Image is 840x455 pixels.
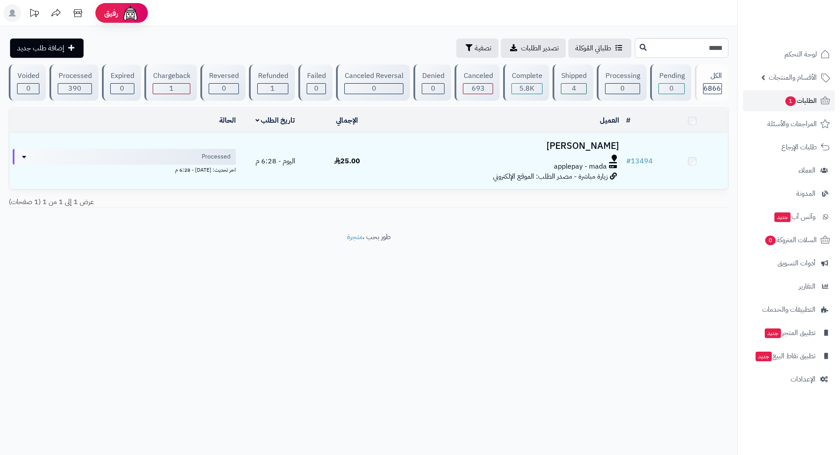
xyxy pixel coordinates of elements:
[791,373,815,385] span: الإعدادات
[255,156,295,166] span: اليوم - 6:28 م
[572,83,576,94] span: 4
[219,115,236,126] a: الحالة
[519,83,534,94] span: 5.8K
[463,84,492,94] div: 693
[703,71,722,81] div: الكل
[120,83,124,94] span: 0
[764,234,817,246] span: السلات المتروكة
[334,64,412,101] a: Canceled Reversal 0
[17,71,39,81] div: Voided
[202,152,231,161] span: Processed
[521,43,559,53] span: تصدير الطلبات
[648,64,693,101] a: Pending 0
[762,303,815,316] span: التطبيقات والخدمات
[456,39,498,58] button: تصفية
[605,84,640,94] div: 0
[743,369,835,390] a: الإعدادات
[26,83,31,94] span: 0
[255,115,295,126] a: تاريخ الطلب
[743,346,835,367] a: تطبيق نقاط البيعجديد
[512,84,542,94] div: 5777
[799,280,815,293] span: التقارير
[17,43,64,53] span: إضافة طلب جديد
[68,83,81,94] span: 390
[209,71,239,81] div: Reversed
[257,71,288,81] div: Refunded
[493,171,608,182] span: زيارة مباشرة - مصدر الطلب: الموقع الإلكتروني
[13,165,236,174] div: اخر تحديث: [DATE] - 6:28 م
[785,96,796,106] span: 1
[122,4,139,22] img: ai-face.png
[554,162,607,172] span: applepay - mada
[669,83,674,94] span: 0
[453,64,501,101] a: Canceled 693
[209,84,238,94] div: 0
[153,84,190,94] div: 1
[199,64,247,101] a: Reversed 0
[501,39,566,58] a: تصدير الطلبات
[743,322,835,343] a: تطبيق المتجرجديد
[620,83,625,94] span: 0
[561,84,586,94] div: 4
[110,71,134,81] div: Expired
[387,141,619,151] h3: [PERSON_NAME]
[431,83,435,94] span: 0
[743,183,835,204] a: المدونة
[258,84,287,94] div: 1
[345,84,403,94] div: 0
[551,64,595,101] a: Shipped 4
[143,64,199,101] a: Chargeback 1
[780,20,832,38] img: logo-2.png
[372,83,376,94] span: 0
[784,95,817,107] span: الطلبات
[48,64,100,101] a: Processed 390
[472,83,485,94] span: 693
[743,299,835,320] a: التطبيقات والخدمات
[769,71,817,84] span: الأقسام والمنتجات
[756,352,772,361] span: جديد
[222,83,226,94] span: 0
[23,4,45,24] a: تحديثات المنصة
[344,71,403,81] div: Canceled Reversal
[270,83,275,94] span: 1
[463,71,493,81] div: Canceled
[626,115,630,126] a: #
[511,71,542,81] div: Complete
[307,71,326,81] div: Failed
[765,236,776,246] span: 0
[658,71,684,81] div: Pending
[743,276,835,297] a: التقارير
[798,164,815,176] span: العملاء
[595,64,648,101] a: Processing 0
[765,328,781,338] span: جديد
[10,39,84,58] a: إضافة طلب جديد
[743,113,835,134] a: المراجعات والأسئلة
[743,90,835,111] a: الطلبات1
[561,71,587,81] div: Shipped
[169,83,174,94] span: 1
[58,84,91,94] div: 390
[764,327,815,339] span: تطبيق المتجر
[475,43,491,53] span: تصفية
[247,64,296,101] a: Refunded 1
[307,84,325,94] div: 0
[334,156,360,166] span: 25.00
[777,257,815,269] span: أدوات التسويق
[605,71,640,81] div: Processing
[774,212,791,222] span: جديد
[693,64,730,101] a: الكل6866
[781,141,817,153] span: طلبات الإرجاع
[568,39,631,58] a: طلباتي المُوكلة
[17,84,39,94] div: 0
[626,156,631,166] span: #
[743,137,835,158] a: طلبات الإرجاع
[58,71,91,81] div: Processed
[297,64,334,101] a: Failed 0
[422,84,444,94] div: 0
[412,64,453,101] a: Denied 0
[100,64,143,101] a: Expired 0
[314,83,318,94] span: 0
[767,118,817,130] span: المراجعات والأسئلة
[743,229,835,250] a: السلات المتروكة0
[7,64,48,101] a: Voided 0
